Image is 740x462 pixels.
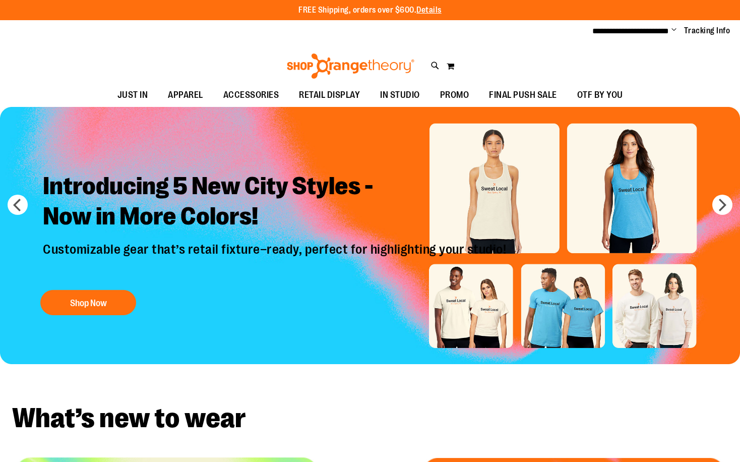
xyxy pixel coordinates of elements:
span: APPAREL [168,84,203,106]
span: RETAIL DISPLAY [299,84,360,106]
button: next [712,195,732,215]
a: PROMO [430,84,479,107]
a: OTF BY YOU [567,84,633,107]
a: Introducing 5 New City Styles -Now in More Colors! Customizable gear that’s retail fixture–ready,... [35,163,516,320]
h2: Introducing 5 New City Styles - Now in More Colors! [35,163,516,242]
a: APPAREL [158,84,213,107]
span: PROMO [440,84,469,106]
span: JUST IN [117,84,148,106]
a: FINAL PUSH SALE [479,84,567,107]
a: JUST IN [107,84,158,107]
span: IN STUDIO [380,84,420,106]
p: FREE Shipping, orders over $600. [298,5,442,16]
button: prev [8,195,28,215]
h2: What’s new to wear [12,405,728,432]
span: OTF BY YOU [577,84,623,106]
a: ACCESSORIES [213,84,289,107]
button: Account menu [671,26,676,36]
span: FINAL PUSH SALE [489,84,557,106]
button: Shop Now [40,290,136,315]
p: Customizable gear that’s retail fixture–ready, perfect for highlighting your studio! [35,242,516,280]
a: IN STUDIO [370,84,430,107]
img: Shop Orangetheory [285,53,416,79]
a: Details [416,6,442,15]
a: Tracking Info [684,25,730,36]
a: RETAIL DISPLAY [289,84,370,107]
span: ACCESSORIES [223,84,279,106]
